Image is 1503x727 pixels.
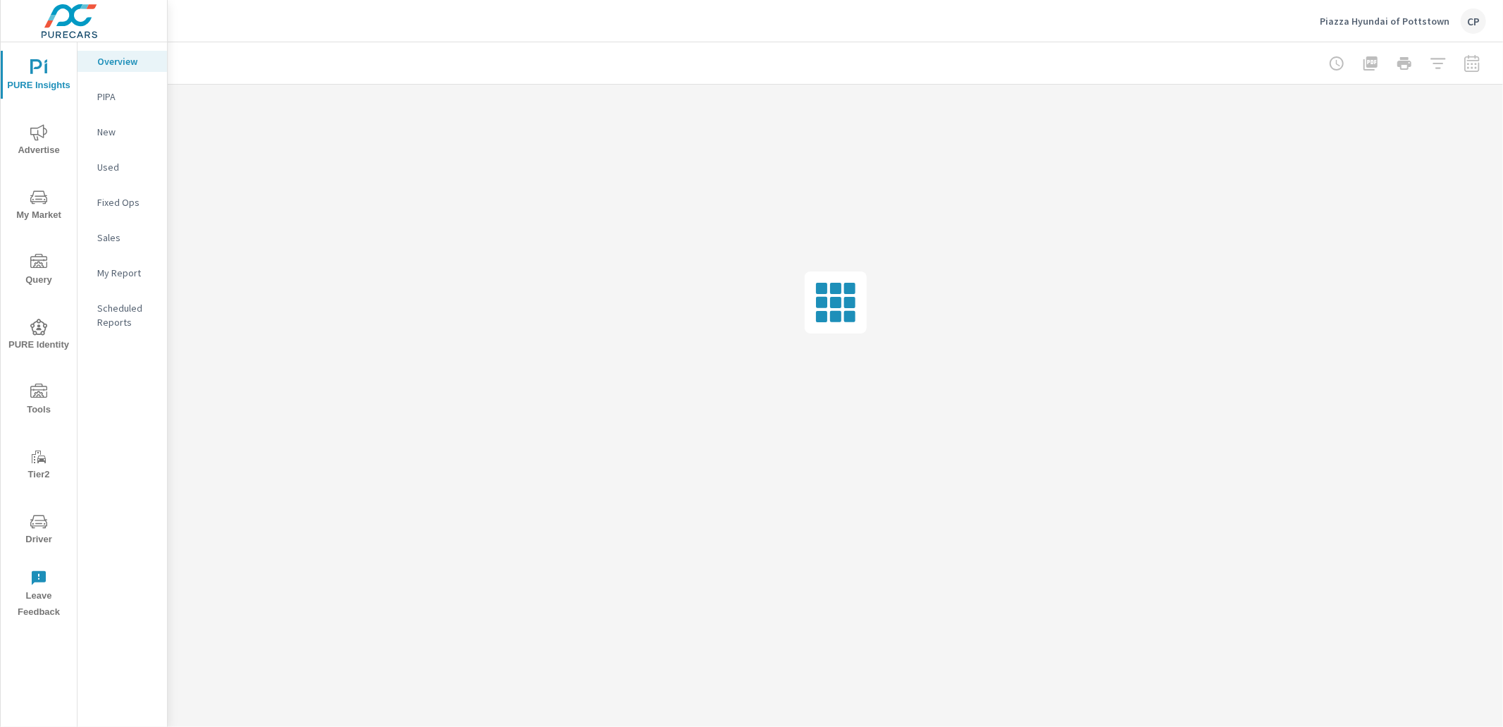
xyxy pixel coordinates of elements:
span: Query [5,254,73,288]
span: Driver [5,513,73,548]
p: Used [97,160,156,174]
div: Used [78,157,167,178]
p: Sales [97,231,156,245]
span: Tier2 [5,448,73,483]
p: PIPA [97,90,156,104]
span: PURE Insights [5,59,73,94]
span: PURE Identity [5,319,73,353]
p: Scheduled Reports [97,301,156,329]
span: Advertise [5,124,73,159]
div: PIPA [78,86,167,107]
p: Piazza Hyundai of Pottstown [1320,15,1449,28]
p: Fixed Ops [97,195,156,209]
span: My Market [5,189,73,224]
div: Overview [78,51,167,72]
div: nav menu [1,42,77,626]
div: New [78,121,167,142]
div: Fixed Ops [78,192,167,213]
div: Sales [78,227,167,248]
div: Scheduled Reports [78,298,167,333]
div: My Report [78,262,167,283]
p: New [97,125,156,139]
p: My Report [97,266,156,280]
span: Tools [5,384,73,418]
span: Leave Feedback [5,570,73,621]
div: CP [1461,8,1486,34]
p: Overview [97,54,156,68]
